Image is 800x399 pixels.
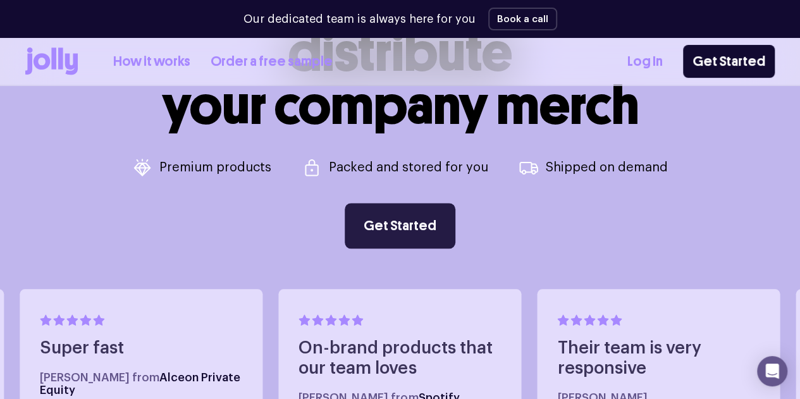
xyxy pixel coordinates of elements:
[40,338,242,359] h4: Super fast
[243,11,476,28] p: Our dedicated team is always here for you
[159,161,271,174] p: Premium products
[557,338,760,379] h4: Their team is very responsive
[345,203,455,249] a: Get Started
[40,371,242,396] h5: [PERSON_NAME] from
[627,51,663,72] a: Log In
[40,372,240,396] span: Alceon Private Equity
[546,161,668,174] p: Shipped on demand
[757,356,787,386] div: Open Intercom Messenger
[298,338,501,379] h4: On-brand products that our team loves
[113,51,190,72] a: How it works
[329,161,488,174] p: Packed and stored for you
[488,8,557,30] button: Book a call
[683,45,775,78] a: Get Started
[211,51,333,72] a: Order a free sample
